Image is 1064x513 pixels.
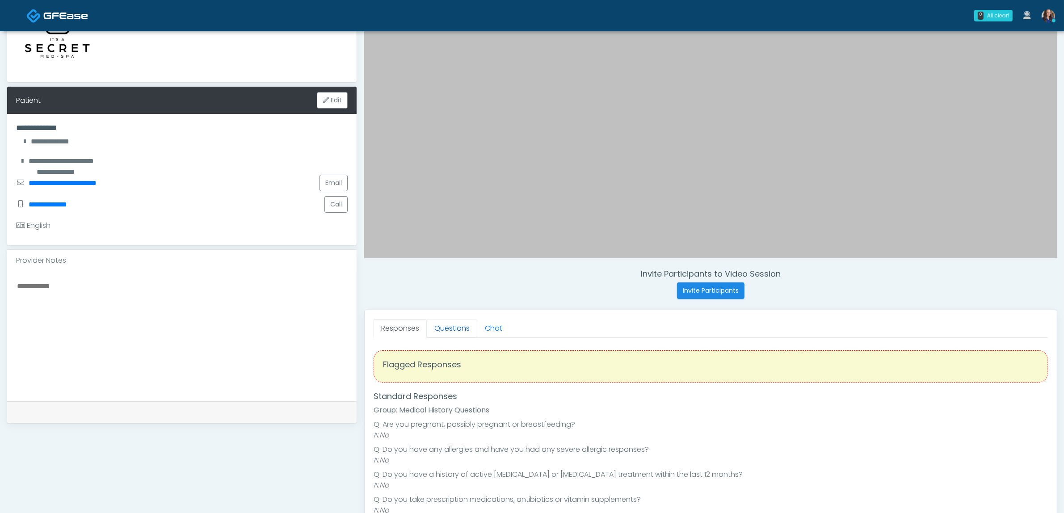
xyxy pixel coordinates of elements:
[16,220,50,231] div: English
[43,11,88,20] img: Docovia
[677,282,744,299] button: Invite Participants
[987,12,1009,20] div: All clear!
[7,250,357,271] div: Provider Notes
[324,196,348,213] button: Call
[374,391,1048,401] h4: Standard Responses
[427,319,477,338] a: Questions
[1042,9,1055,23] img: Kristin Adams
[26,8,41,23] img: Docovia
[374,444,1048,455] li: Q: Do you have any allergies and have you had any severe allergic responses?
[16,95,41,106] div: Patient
[969,6,1018,25] a: 0 All clear!
[7,4,34,30] button: Open LiveChat chat widget
[379,455,389,465] em: No
[477,319,510,338] a: Chat
[374,494,1048,505] li: Q: Do you take prescription medications, antibiotics or vitamin supplements?
[374,455,1048,466] li: A:
[374,319,427,338] a: Responses
[374,469,1048,480] li: Q: Do you have a history of active [MEDICAL_DATA] or [MEDICAL_DATA] treatment within the last 12 ...
[317,92,348,109] button: Edit
[320,175,348,191] a: Email
[26,1,88,30] a: Docovia
[364,269,1057,279] h4: Invite Participants to Video Session
[374,405,489,415] strong: Group: Medical History Questions
[374,430,1048,441] li: A:
[383,360,1039,370] h4: Flagged Responses
[978,12,984,20] div: 0
[374,480,1048,491] li: A:
[374,419,1048,430] li: Q: Are you pregnant, possibly pregnant or breastfeeding?
[379,430,389,440] em: No
[379,480,389,490] em: No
